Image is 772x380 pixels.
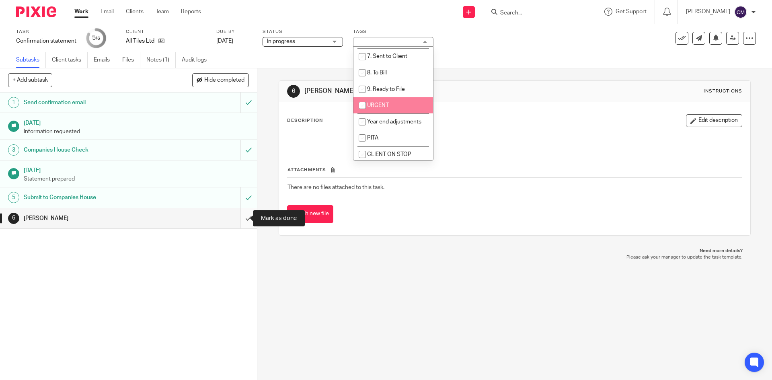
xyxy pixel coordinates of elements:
span: 8. To Bill [367,70,387,76]
label: Task [16,29,76,35]
span: There are no files attached to this task. [287,185,384,190]
p: Statement prepared [24,175,249,183]
div: 5 [8,192,19,203]
a: Subtasks [16,52,46,68]
span: Attachments [287,168,326,172]
div: 3 [8,144,19,156]
div: 6 [287,85,300,98]
button: Attach new file [287,205,333,223]
button: Hide completed [192,73,249,87]
div: 6 [8,213,19,224]
a: Emails [94,52,116,68]
label: Client [126,29,206,35]
h1: Send confirmation email [24,97,163,109]
img: svg%3E [734,6,747,18]
div: 5 [92,33,100,43]
span: CLIENT ON STOP [367,152,411,157]
label: Tags [353,29,433,35]
h1: [PERSON_NAME] [304,87,532,95]
span: 9. Ready to File [367,86,405,92]
span: 7. Sent to Client [367,53,407,59]
h1: [DATE] [24,117,249,127]
h1: [PERSON_NAME] [24,212,163,224]
a: Notes (1) [146,52,176,68]
span: Get Support [616,9,647,14]
span: PITA [367,135,378,141]
h1: Submit to Companies House [24,191,163,203]
p: Please ask your manager to update the task template. [287,254,742,261]
p: [PERSON_NAME] [686,8,730,16]
h1: Companies House Check [24,144,163,156]
span: URGENT [367,103,389,108]
button: Edit description [686,114,742,127]
a: Email [101,8,114,16]
span: In progress [267,39,295,44]
a: Clients [126,8,144,16]
span: Year end adjustments [367,119,421,125]
a: Audit logs [182,52,213,68]
a: Client tasks [52,52,88,68]
button: + Add subtask [8,73,52,87]
span: Hide completed [204,77,244,84]
p: Information requested [24,127,249,136]
a: Work [74,8,88,16]
small: /6 [96,36,100,41]
label: Status [263,29,343,35]
img: Pixie [16,6,56,17]
p: Need more details? [287,248,742,254]
input: Search [499,10,572,17]
a: Team [156,8,169,16]
div: Instructions [704,88,742,94]
label: Due by [216,29,253,35]
a: Files [122,52,140,68]
a: Reports [181,8,201,16]
div: 1 [8,97,19,108]
p: Description [287,117,323,124]
p: All Tiles Ltd [126,37,154,45]
span: [DATE] [216,38,233,44]
h1: [DATE] [24,164,249,175]
div: Confirmation statement [16,37,76,45]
